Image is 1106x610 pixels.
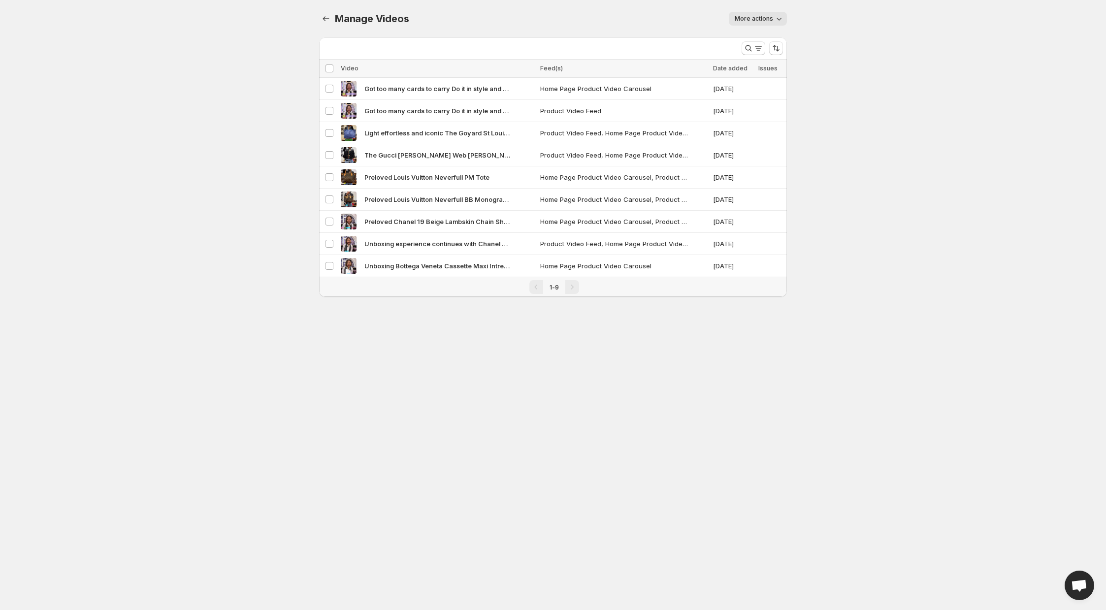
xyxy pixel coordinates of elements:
div: Open chat [1065,571,1094,600]
img: Got too many cards to carry Do it in style and hands-free with this Chanel Caviar Black CC Chain ... [341,81,357,96]
span: Home Page Product Video Carousel, Product Video Feed [540,217,688,226]
img: The Gucci Jackie Web Sherry Line Bag Bold Iconic Instantly recognisable Preloved authentic source... [341,147,357,163]
td: [DATE] [710,144,755,166]
span: Issues [758,64,778,72]
td: [DATE] [710,233,755,255]
td: [DATE] [710,211,755,233]
span: Preloved Louis Vuitton Neverfull BB Monogram luxeagainmaison prelovedluxury preownedlouisvuittonbags [364,194,512,204]
td: [DATE] [710,189,755,211]
span: Home Page Product Video Carousel [540,84,688,94]
span: Feed(s) [540,64,563,72]
span: Product Video Feed, Home Page Product Video Carousel [540,150,688,160]
td: [DATE] [710,100,755,122]
span: More actions [735,15,773,23]
span: Preloved Chanel 19 Beige Lambskin Chain Shoulder Bag [364,217,512,226]
span: Preloved Louis Vuitton Neverfull PM Tote [364,172,489,182]
span: Product Video Feed, Home Page Product Video Carousel [540,128,688,138]
span: Date added [713,64,748,72]
span: 1-9 [550,284,559,291]
span: Got too many cards to carry Do it in style and hands-free with this Chanel Caviar Black CC Chain ... [364,84,512,94]
img: Unboxing Bottega Veneta Cassette Maxi Intrecciato Lambskin Bag in Briiliant Blue [341,258,357,274]
span: Home Page Product Video Carousel, Product Video Feed [540,172,688,182]
button: Sort the results [769,41,783,55]
span: Unboxing experience continues with Chanel Matelasse Red Lambskin Matte Gold Hardware Chain Should... [364,239,512,249]
img: Got too many cards to carry Do it in style and hands-free with this Chanel Caviar Black CC Chain ... [341,103,357,119]
td: [DATE] [710,166,755,189]
td: [DATE] [710,78,755,100]
td: [DATE] [710,255,755,277]
button: Manage Videos [319,12,333,26]
span: Product Video Feed [540,106,688,116]
td: [DATE] [710,122,755,144]
img: Light effortless and iconic The Goyard St Louis PM in classic blue is made for days on the go roo... [341,125,357,141]
span: Manage Videos [335,13,409,25]
img: Preloved Louis Vuitton Neverfull PM Tote [341,169,357,185]
span: Light effortless and iconic The Goyard St Louis PM in classic blue is made for days on the go roo... [364,128,512,138]
img: Unboxing experience continues with Chanel Matelasse Red Lambskin Matte Gold Hardware Chain Should... [341,236,357,252]
button: Search and filter results [742,41,765,55]
nav: Pagination [319,277,787,297]
img: Preloved Chanel 19 Beige Lambskin Chain Shoulder Bag [341,214,357,229]
span: Video [341,64,358,72]
img: Preloved Louis Vuitton Neverfull BB Monogram luxeagainmaison prelovedluxury preownedlouisvuittonbags [341,192,357,207]
button: More actions [729,12,787,26]
span: Home Page Product Video Carousel [540,261,688,271]
span: Home Page Product Video Carousel, Product Video Feed [540,194,688,204]
span: Got too many cards to carry Do it in style and hands-free with this Chanel Caviar Black CC Chain ... [364,106,512,116]
span: The Gucci [PERSON_NAME] Web [PERSON_NAME] Line Bag Bold Iconic Instantly recognisable Preloved au... [364,150,512,160]
span: Product Video Feed, Home Page Product Video Carousel [540,239,688,249]
span: Unboxing Bottega Veneta Cassette Maxi Intrecciato Lambskin Bag in [GEOGRAPHIC_DATA] Blue [364,261,512,271]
